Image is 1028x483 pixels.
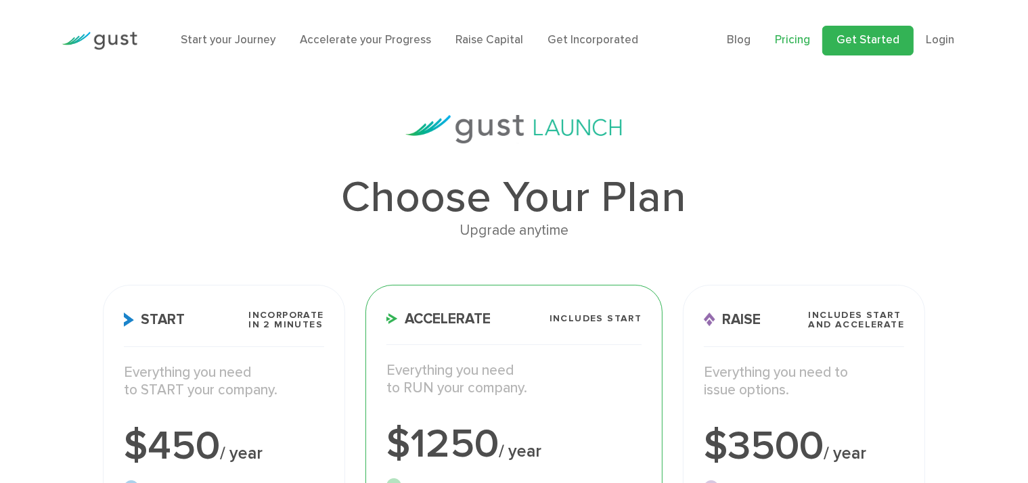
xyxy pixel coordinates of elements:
[775,33,810,47] a: Pricing
[455,33,523,47] a: Raise Capital
[499,441,541,461] span: / year
[386,424,642,465] div: $1250
[124,313,134,327] img: Start Icon X2
[704,313,761,327] span: Raise
[124,364,324,400] p: Everything you need to START your company.
[809,310,905,329] span: Includes START and ACCELERATE
[124,426,324,467] div: $450
[550,314,642,323] span: Includes START
[547,33,638,47] a: Get Incorporated
[704,426,904,467] div: $3500
[103,219,926,242] div: Upgrade anytime
[926,33,954,47] a: Login
[62,32,137,50] img: Gust Logo
[300,33,431,47] a: Accelerate your Progress
[248,310,323,329] span: Incorporate in 2 Minutes
[704,364,904,400] p: Everything you need to issue options.
[386,312,491,326] span: Accelerate
[824,443,866,463] span: / year
[220,443,263,463] span: / year
[727,33,751,47] a: Blog
[103,176,926,219] h1: Choose Your Plan
[124,313,185,327] span: Start
[704,313,715,327] img: Raise Icon
[822,26,914,55] a: Get Started
[386,362,642,398] p: Everything you need to RUN your company.
[386,313,398,324] img: Accelerate Icon
[405,115,622,143] img: gust-launch-logos.svg
[181,33,275,47] a: Start your Journey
